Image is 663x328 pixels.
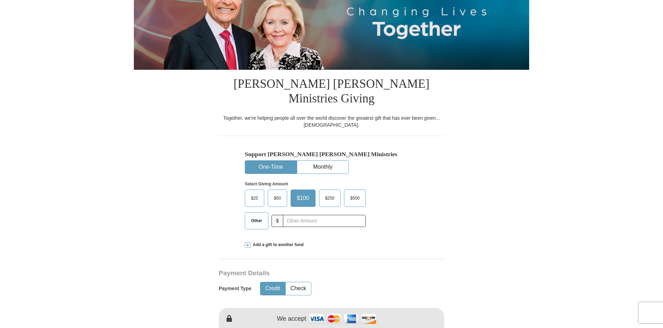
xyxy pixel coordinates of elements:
button: Check [286,282,311,295]
button: Monthly [297,161,348,174]
span: $500 [347,193,363,203]
img: credit cards accepted [308,311,377,326]
span: Add a gift to another fund [250,242,304,248]
h5: Payment Type [219,286,251,292]
strong: Select Giving Amount [245,182,288,186]
span: $100 [293,193,313,203]
h1: [PERSON_NAME] [PERSON_NAME] Ministries Giving [219,70,444,115]
span: Other [248,216,266,226]
h5: Support [PERSON_NAME] [PERSON_NAME] Ministries [245,151,418,158]
span: $250 [322,193,338,203]
h3: Payment Details [219,269,396,277]
input: Other Amount [283,215,366,227]
span: $ [272,215,283,227]
span: $25 [248,193,261,203]
button: Credit [260,282,285,295]
span: $50 [270,193,284,203]
div: Together, we're helping people all over the world discover the greatest gift that has ever been g... [219,115,444,128]
button: One-Time [245,161,296,174]
h4: We accept [277,315,307,323]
